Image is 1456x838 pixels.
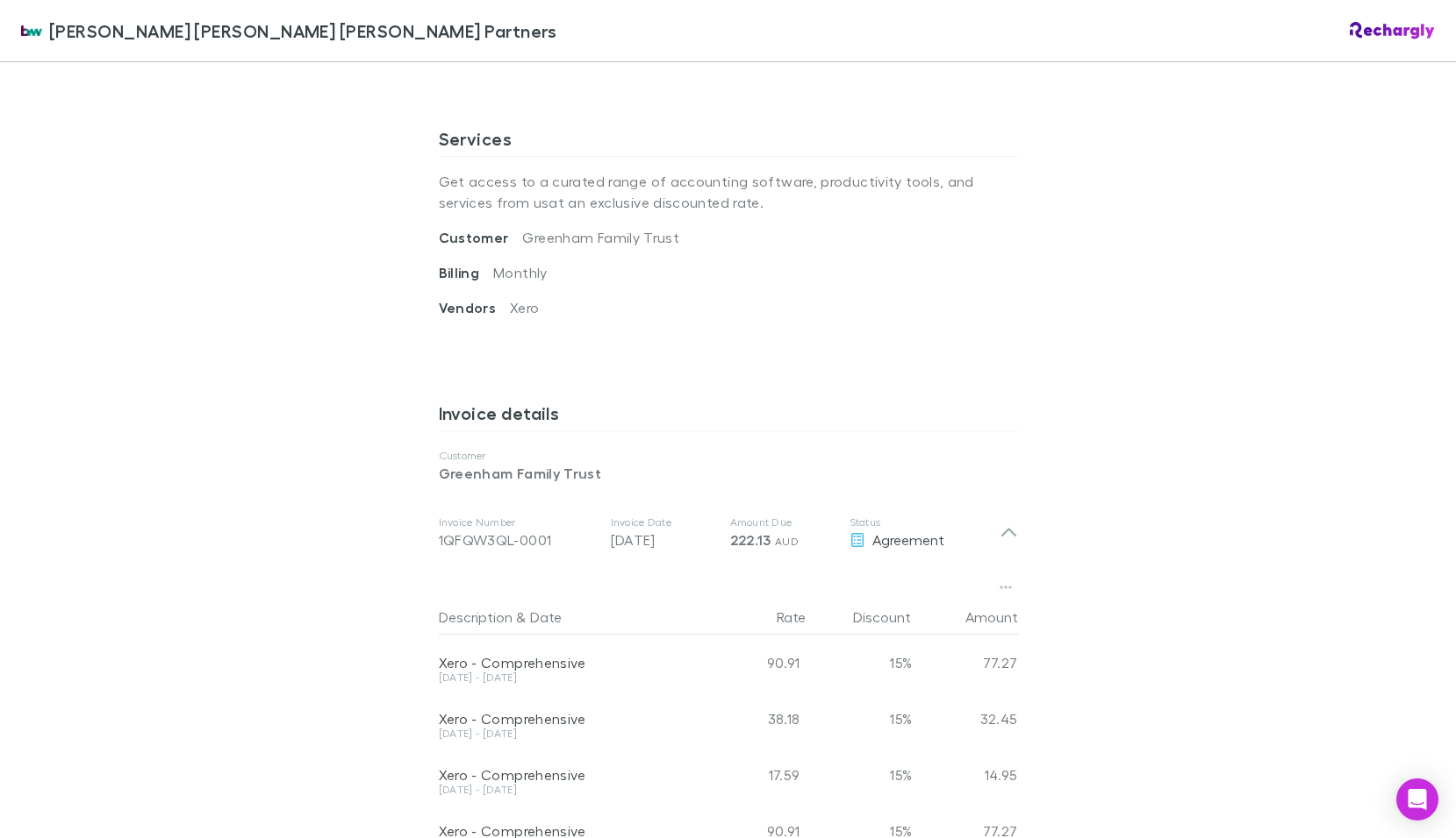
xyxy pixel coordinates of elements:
p: Customer [439,449,1018,463]
div: 77.27 [913,635,1018,691]
div: 38.18 [702,691,807,747]
p: [DATE] [611,529,716,550]
span: [PERSON_NAME] [PERSON_NAME] [PERSON_NAME] Partners [49,18,556,44]
span: AUD [775,535,799,548]
div: 14.95 [913,747,1018,803]
div: Xero - Comprehensive [439,654,695,671]
p: Invoice Date [611,515,716,529]
div: Invoice Number1QFQW3QL-0001Invoice Date[DATE]Amount Due222.13 AUDStatusAgreement [425,498,1032,568]
p: Status [850,515,1000,529]
img: Rechargly Logo [1350,22,1435,39]
div: 15% [807,747,913,803]
div: [DATE] - [DATE] [439,672,695,683]
div: 1QFQW3QL-0001 [439,529,597,550]
div: Xero - Comprehensive [439,710,695,728]
div: 15% [807,691,913,747]
button: Date [530,600,562,635]
h3: Invoice details [439,402,1018,430]
div: Xero - Comprehensive [439,766,695,784]
span: Agreement [872,531,944,548]
div: 15% [807,635,913,691]
p: Get access to a curated range of accounting software, productivity tools, and services from us at... [439,157,1018,227]
h3: Services [439,128,1018,156]
div: [DATE] - [DATE] [439,728,695,739]
span: 222.13 [730,531,771,549]
span: Billing [439,264,494,281]
p: Amount Due [730,515,836,529]
p: Greenham Family Trust [439,463,1018,484]
img: Brewster Walsh Waters Partners's Logo [21,20,42,41]
p: Invoice Number [439,515,597,529]
span: Greenham Family Trust [522,229,679,245]
div: 32.45 [913,691,1018,747]
div: 17.59 [702,747,807,803]
div: [DATE] - [DATE] [439,785,695,795]
button: Description [439,600,513,635]
span: Vendors [439,299,511,316]
div: 90.91 [702,635,807,691]
span: Xero [510,299,539,316]
div: & [439,600,695,635]
div: Open Intercom Messenger [1396,778,1438,820]
span: Monthly [493,264,548,281]
span: Customer [439,229,523,246]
